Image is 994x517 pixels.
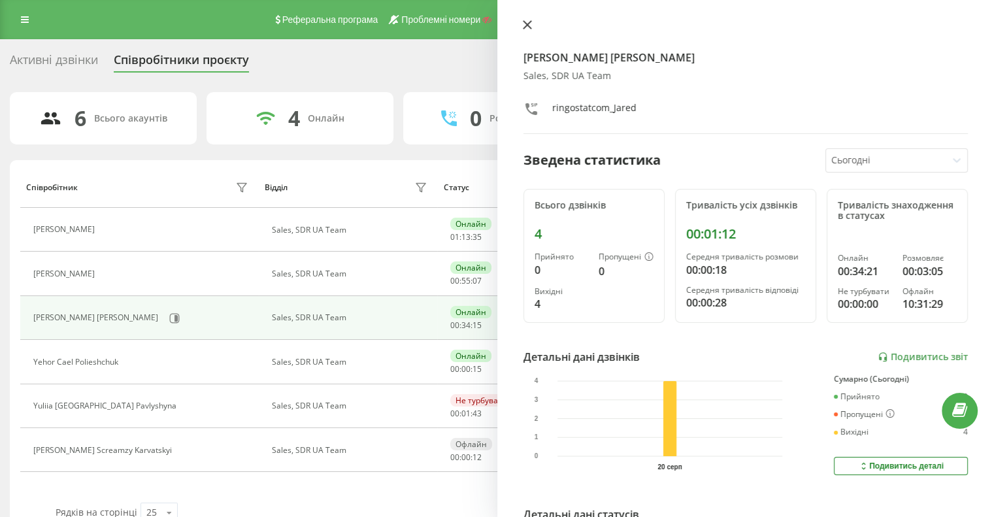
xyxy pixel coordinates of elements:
div: Sales, SDR UA Team [272,313,431,322]
span: 00 [461,363,471,375]
div: Не турбувати [838,287,892,296]
div: Пропущені [834,409,895,420]
span: 07 [472,275,482,286]
span: 00 [461,452,471,463]
div: : : [450,365,482,374]
div: Офлайн [903,287,957,296]
div: Онлайн [838,254,892,263]
div: Сумарно (Сьогодні) [834,375,968,384]
div: 0 [535,262,588,278]
div: Зведена статистика [523,150,661,170]
div: Прийнято [535,252,588,261]
div: Середня тривалість розмови [686,252,805,261]
div: 00:00:28 [686,295,805,310]
div: Прийнято [834,392,880,401]
div: Середня тривалість відповіді [686,286,805,295]
div: Подивитись деталі [858,461,944,471]
text: 3 [534,396,538,403]
div: 00:34:21 [838,263,892,279]
div: : : [450,276,482,286]
span: 00 [450,275,459,286]
div: Всього акаунтів [94,113,167,124]
span: 15 [472,320,482,331]
span: 34 [461,320,471,331]
div: Всього дзвінків [535,200,654,211]
div: 4 [535,226,654,242]
div: 0 [963,392,968,401]
span: 13 [461,231,471,242]
div: Статус [444,183,469,192]
span: 00 [450,408,459,419]
span: 55 [461,275,471,286]
div: Sales, SDR UA Team [272,401,431,410]
a: Подивитись звіт [878,352,968,363]
div: 4 [963,427,968,437]
span: 15 [472,363,482,375]
div: Розмовляють [489,113,553,124]
span: Реферальна програма [282,14,378,25]
div: Офлайн [450,438,492,450]
div: Пропущені [599,252,654,263]
div: : : [450,321,482,330]
div: Відділ [265,183,288,192]
div: [PERSON_NAME] [33,269,98,278]
div: Онлайн [450,261,491,274]
div: Співробітники проєкту [114,53,249,73]
div: 6 [75,106,86,131]
div: Активні дзвінки [10,53,98,73]
text: 4 [534,377,538,384]
span: 12 [472,452,482,463]
div: Онлайн [450,306,491,318]
div: Онлайн [450,350,491,362]
div: 00:00:18 [686,262,805,278]
div: Sales, SDR UA Team [272,358,431,367]
div: : : [450,233,482,242]
div: 0 [470,106,482,131]
div: [PERSON_NAME] Screamzy Karvatskyi [33,446,175,455]
div: 00:03:05 [903,263,957,279]
div: Тривалість знаходження в статусах [838,200,957,222]
div: Yehor Cael Polieshchuk [33,358,122,367]
div: Тривалість усіх дзвінків [686,200,805,211]
div: Вихідні [535,287,588,296]
span: 01 [450,231,459,242]
div: Співробітник [26,183,78,192]
div: : : [450,453,482,462]
text: 2 [534,415,538,422]
div: 4 [535,296,588,312]
span: 00 [450,363,459,375]
div: Не турбувати [450,394,512,407]
div: Sales, SDR UA Team [272,446,431,455]
div: [PERSON_NAME] [33,225,98,234]
div: [PERSON_NAME] [PERSON_NAME] [33,313,161,322]
div: 0 [599,263,654,279]
div: Онлайн [450,218,491,230]
div: 00:00:00 [838,296,892,312]
div: Sales, SDR UA Team [523,71,969,82]
div: ringostatcom_Jared [552,101,637,120]
span: 00 [450,320,459,331]
span: 01 [461,408,471,419]
div: Детальні дані дзвінків [523,349,640,365]
div: Вихідні [834,427,869,437]
div: Sales, SDR UA Team [272,269,431,278]
div: Розмовляє [903,254,957,263]
div: 4 [288,106,300,131]
h4: [PERSON_NAME] [PERSON_NAME] [523,50,969,65]
div: Yuliia [GEOGRAPHIC_DATA] Pavlyshyna [33,401,180,410]
text: 20 серп [657,463,682,471]
div: Sales, SDR UA Team [272,225,431,235]
div: Онлайн [308,113,344,124]
div: : : [450,409,482,418]
span: 43 [472,408,482,419]
div: 10:31:29 [903,296,957,312]
button: Подивитись деталі [834,457,968,475]
text: 0 [534,452,538,459]
span: 00 [450,452,459,463]
text: 1 [534,434,538,441]
span: Проблемні номери [401,14,480,25]
div: 00:01:12 [686,226,805,242]
span: 35 [472,231,482,242]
